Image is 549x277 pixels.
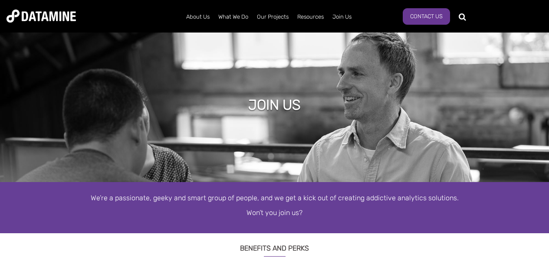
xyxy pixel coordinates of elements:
a: What We Do [214,6,253,28]
img: Datamine [7,10,76,23]
a: Join Us [328,6,356,28]
a: About Us [182,6,214,28]
p: We’re a passionate, geeky and smart group of people, and we get a kick out of creating addictive ... [27,193,522,203]
a: Our Projects [253,6,293,28]
p: Won’t you join us? [27,208,522,218]
h1: Join Us [248,95,301,114]
h3: Benefits and Perks [27,233,522,257]
a: Contact Us [403,8,450,25]
a: Resources [293,6,328,28]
